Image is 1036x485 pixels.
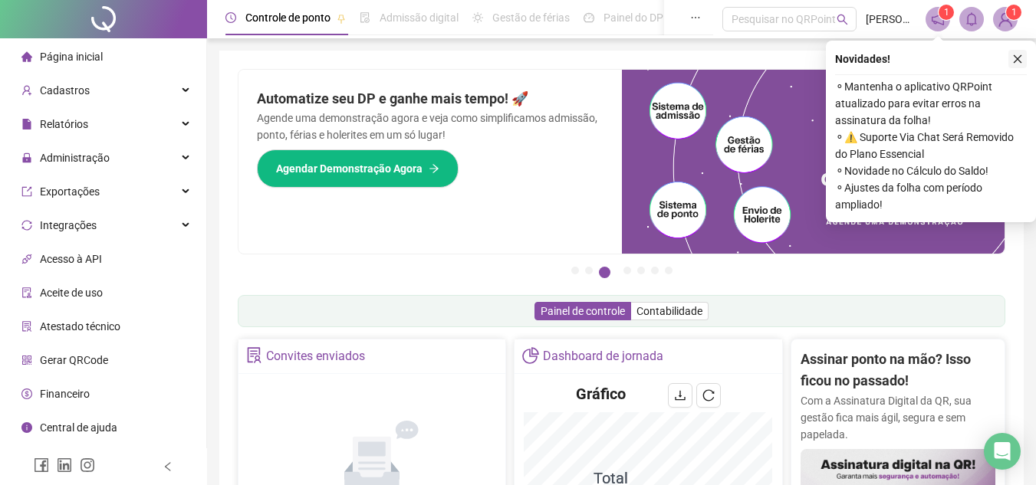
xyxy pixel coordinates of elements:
span: Novidades ! [835,51,890,67]
button: 7 [665,267,673,274]
h4: Gráfico [576,383,626,405]
span: Admissão digital [380,11,459,24]
span: Gerar QRCode [40,354,108,366]
span: Agendar Demonstração Agora [276,160,423,177]
button: 5 [637,267,645,274]
span: Gestão de férias [492,11,570,24]
span: pie-chart [522,347,538,363]
button: 4 [623,267,631,274]
span: ⚬ ⚠️ Suporte Via Chat Será Removido do Plano Essencial [835,129,1027,162]
span: instagram [80,457,95,473]
button: 1 [571,267,579,274]
span: 1 [944,7,949,18]
span: sync [21,220,32,231]
div: Convites enviados [266,343,365,369]
span: solution [21,321,32,332]
img: 66729 [994,8,1017,31]
sup: Atualize o seu contato no menu Meus Dados [1006,5,1021,20]
span: api [21,254,32,264]
span: bell [965,12,978,26]
span: close [1012,54,1023,64]
h2: Automatize seu DP e ganhe mais tempo! 🚀 [257,88,604,110]
sup: 1 [939,5,954,20]
span: Exportações [40,185,100,198]
span: Relatórios [40,118,88,130]
span: Cadastros [40,84,90,97]
p: Agende uma demonstração agora e veja como simplificamos admissão, ponto, férias e holerites em um... [257,110,604,143]
img: banner%2Fd57e337e-a0d3-4837-9615-f134fc33a8e6.png [622,70,1005,254]
span: download [674,389,686,401]
span: arrow-right [429,163,439,174]
button: 6 [651,267,659,274]
span: qrcode [21,355,32,365]
span: dashboard [584,12,594,23]
span: reload [702,389,715,401]
span: info-circle [21,422,32,433]
span: Página inicial [40,51,103,63]
h2: Assinar ponto na mão? Isso ficou no passado! [801,349,995,392]
p: Com a Assinatura Digital da QR, sua gestão fica mais ágil, segura e sem papelada. [801,392,995,443]
span: Central de ajuda [40,421,117,434]
span: Atestado técnico [40,320,120,333]
span: Acesso à API [40,253,102,265]
span: pushpin [337,14,346,23]
div: Dashboard de jornada [543,343,663,369]
span: Controle de ponto [245,11,331,24]
span: dollar [21,388,32,399]
span: solution [246,347,262,363]
span: ellipsis [690,12,701,23]
span: sun [472,12,483,23]
span: Integrações [40,219,97,231]
span: Administração [40,152,110,164]
span: Contabilidade [636,305,702,317]
div: Open Intercom Messenger [984,433,1021,470]
span: user-add [21,85,32,96]
span: home [21,51,32,62]
span: file [21,119,32,129]
span: [PERSON_NAME] [866,11,916,28]
span: ⚬ Ajustes da folha com período ampliado! [835,179,1027,213]
span: 1 [1011,7,1017,18]
span: ⚬ Mantenha o aplicativo QRPoint atualizado para evitar erros na assinatura da folha! [835,78,1027,129]
span: ⚬ Novidade no Cálculo do Saldo! [835,162,1027,179]
span: file-done [360,12,370,23]
span: lock [21,152,32,163]
span: Financeiro [40,388,90,400]
span: search [837,14,848,25]
span: left [163,461,173,472]
span: audit [21,287,32,298]
button: Agendar Demonstração Agora [257,149,459,188]
span: Painel de controle [541,305,625,317]
span: notification [931,12,945,26]
span: facebook [34,457,49,473]
span: export [21,186,32,197]
button: 3 [599,267,610,278]
button: 2 [585,267,593,274]
span: linkedin [57,457,72,473]
span: Aceite de uso [40,287,103,299]
span: clock-circle [225,12,236,23]
span: Painel do DP [604,11,663,24]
